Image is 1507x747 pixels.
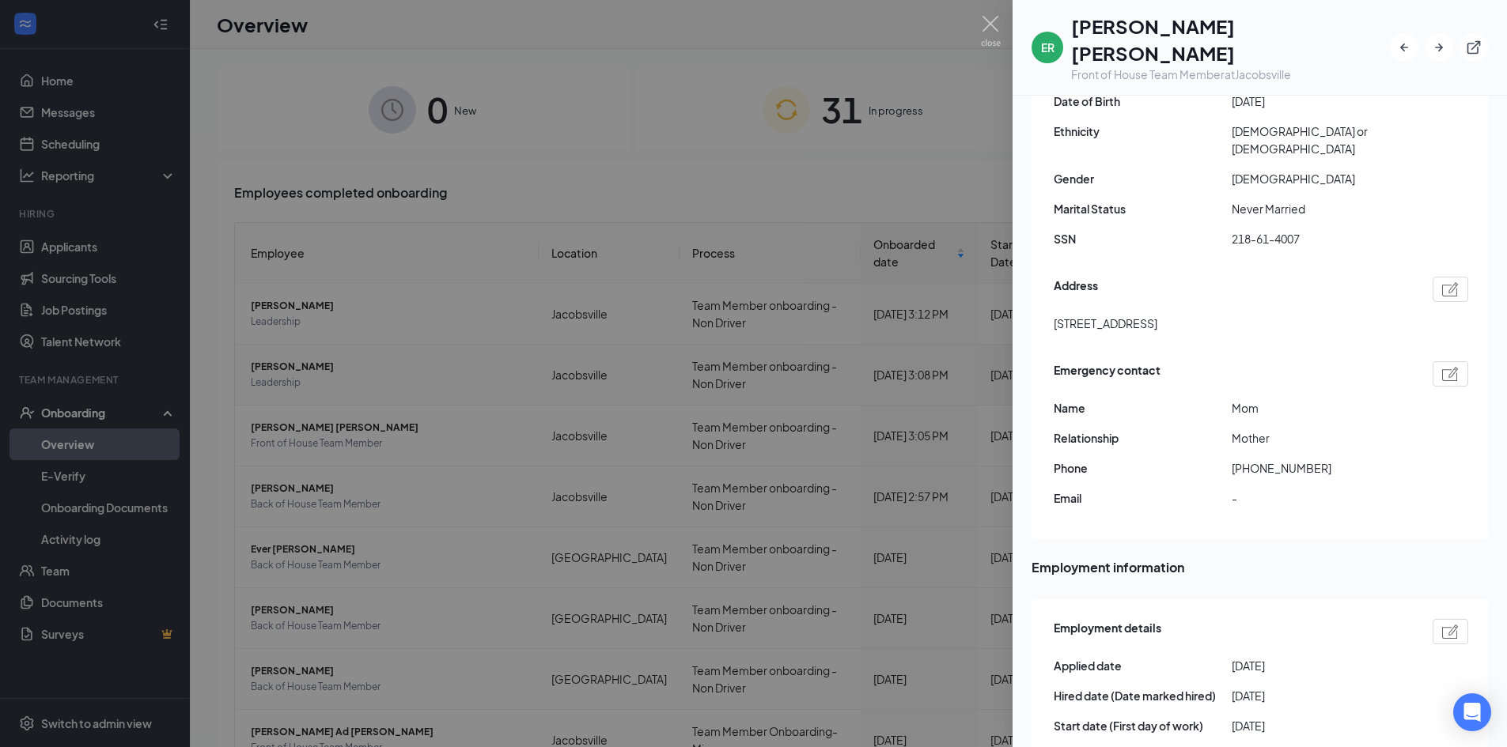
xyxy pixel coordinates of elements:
span: - [1232,489,1410,507]
span: [DATE] [1232,92,1410,110]
button: ArrowRight [1425,33,1453,62]
span: Hired date (Date marked hired) [1054,687,1232,704]
span: [DATE] [1232,717,1410,734]
span: Mother [1232,429,1410,447]
span: Applied date [1054,657,1232,674]
svg: ExternalLink [1466,40,1482,55]
svg: ArrowRight [1431,40,1447,55]
span: [DEMOGRAPHIC_DATA] or [DEMOGRAPHIC_DATA] [1232,123,1410,157]
span: Address [1054,277,1098,302]
span: Name [1054,399,1232,417]
span: Gender [1054,170,1232,187]
span: Email [1054,489,1232,507]
button: ArrowLeftNew [1390,33,1418,62]
span: Employment details [1054,619,1161,644]
span: Date of Birth [1054,92,1232,110]
svg: ArrowLeftNew [1396,40,1412,55]
span: Never Married [1232,200,1410,217]
span: [DEMOGRAPHIC_DATA] [1232,170,1410,187]
span: SSN [1054,230,1232,247]
span: Marital Status [1054,200,1232,217]
span: Phone [1054,459,1232,477]
span: Ethnicity [1054,123,1232,140]
span: Employment information [1032,557,1488,577]
span: [DATE] [1232,657,1410,674]
span: [STREET_ADDRESS] [1054,315,1157,332]
h1: [PERSON_NAME] [PERSON_NAME] [1071,13,1390,66]
span: Mom [1232,399,1410,417]
span: Relationship [1054,429,1232,447]
div: Front of House Team Member at Jacobsville [1071,66,1390,82]
span: [PHONE_NUMBER] [1232,459,1410,477]
span: Emergency contact [1054,361,1161,387]
span: 218-61-4007 [1232,230,1410,247]
span: Start date (First day of work) [1054,717,1232,734]
button: ExternalLink [1460,33,1488,62]
div: ER [1041,40,1055,55]
span: [DATE] [1232,687,1410,704]
div: Open Intercom Messenger [1453,693,1491,731]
